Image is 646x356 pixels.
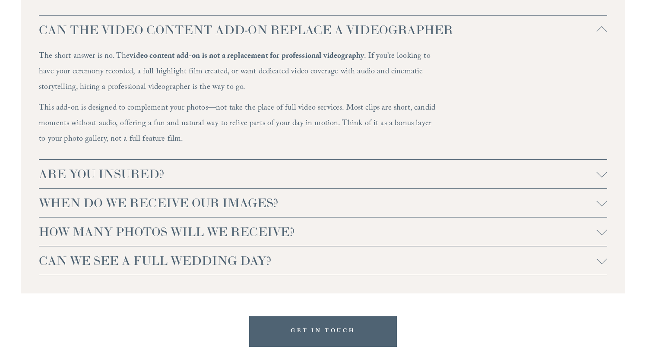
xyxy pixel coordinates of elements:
[39,44,607,159] div: CAN THE VIDEO CONTENT ADD-ON REPLACE A VIDEOGRAPHER
[39,224,597,239] span: HOW MANY PHOTOS WILL WE RECEIVE?
[39,166,597,182] span: ARE YOU INSURED?
[39,22,597,38] span: CAN THE VIDEO CONTENT ADD-ON REPLACE A VIDEOGRAPHER
[39,253,597,268] span: CAN WE SEE A FULL WEDDING DAY?
[39,195,597,211] span: WHEN DO WE RECEIVE OUR IMAGES?
[249,316,397,347] a: GET IN TOUCH
[39,16,607,44] button: CAN THE VIDEO CONTENT ADD-ON REPLACE A VIDEOGRAPHER
[39,217,607,246] button: HOW MANY PHOTOS WILL WE RECEIVE?
[39,101,437,148] p: This add-on is designed to complement your photos—not take the place of full video services. Most...
[39,189,607,217] button: WHEN DO WE RECEIVE OUR IMAGES?
[39,246,607,275] button: CAN WE SEE A FULL WEDDING DAY?
[130,50,364,63] strong: video content add-on is not a replacement for professional videography
[39,49,437,96] p: The short answer is no. The . If you’re looking to have your ceremony recorded, a full highlight ...
[39,160,607,188] button: ARE YOU INSURED?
